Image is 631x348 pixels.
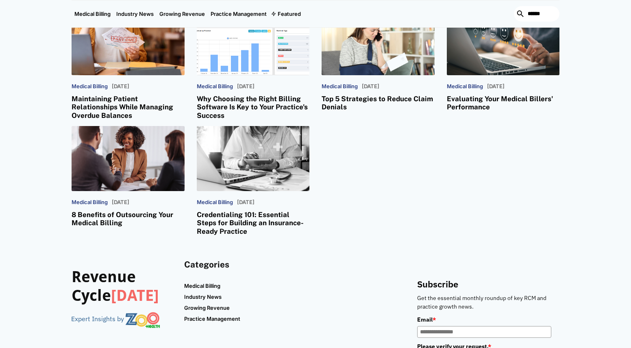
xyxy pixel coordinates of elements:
[417,315,551,324] label: Email
[447,95,560,111] h3: Evaluating Your Medical Billers' Performance
[157,0,208,27] a: Growing Revenue
[184,302,233,313] a: Growing Revenue
[417,278,551,290] title: Subscribe
[112,199,129,206] p: [DATE]
[197,199,233,206] p: Medical Billing
[184,260,285,270] h4: Categories
[72,95,185,120] h3: Maintaining Patient Relationships While Managing Overdue Balances
[270,0,304,27] div: Featured
[184,291,224,302] a: Industry News
[72,83,108,90] p: Medical Billing
[447,10,560,111] a: Medical Billing[DATE]Evaluating Your Medical Billers' Performance
[417,294,551,311] p: Get the essential monthly roundup of key RCM and practice growth news.
[72,126,185,227] a: Medical Billing[DATE]8 Benefits of Outsourcing Your Medical Billing
[322,95,435,111] h3: Top 5 Strategies to Reduce Claim Denials
[197,126,310,235] a: Medical Billing[DATE]Credentialing 101: Essential Steps for Building an Insurance-Ready Practice
[237,83,255,90] p: [DATE]
[111,287,159,304] span: [DATE]
[208,0,270,27] a: Practice Management
[112,83,129,90] p: [DATE]
[72,10,185,120] a: Medical Billing[DATE]Maintaining Patient Relationships While Managing Overdue Balances
[197,95,310,120] h3: Why Choosing the Right Billing Software Is Key to Your Practice's Success
[322,83,358,90] p: Medical Billing
[72,268,172,305] h3: Revenue Cycle
[72,0,113,27] a: Medical Billing
[322,10,435,111] a: Medical Billing[DATE]Top 5 Strategies to Reduce Claim Denials
[197,83,233,90] p: Medical Billing
[113,0,157,27] a: Industry News
[197,211,310,235] h3: Credentialing 101: Essential Steps for Building an Insurance-Ready Practice
[197,10,310,120] a: Medical Billing[DATE]Why Choosing the Right Billing Software Is Key to Your Practice's Success
[487,83,505,90] p: [DATE]
[184,281,223,291] a: Medical Billing
[71,315,124,323] div: Expert Insights by
[362,83,379,90] p: [DATE]
[72,211,185,227] h3: 8 Benefits of Outsourcing Your Medical Billing
[72,199,108,206] p: Medical Billing
[278,11,301,17] div: Featured
[184,313,243,324] a: Practice Management
[237,199,255,206] p: [DATE]
[447,83,483,90] p: Medical Billing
